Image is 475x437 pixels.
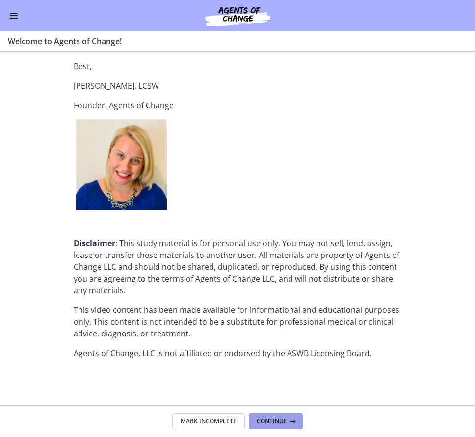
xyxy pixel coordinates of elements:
button: Continue [249,413,303,429]
button: Play Video: c1o6hcmjueu5qasqsu00.mp4 [133,64,195,103]
strong: Disclaimer [74,238,115,249]
span: Continue [257,417,287,425]
button: Enable menu [8,10,20,22]
p: This video content has been made available for informational and educational purposes only. This ... [74,304,401,339]
p: Founder, Agents of Change [74,100,401,111]
button: Fullscreen [308,168,328,184]
p: [PERSON_NAME], LCSW [74,80,401,92]
button: Mute [269,168,289,184]
p: Best, [74,60,401,72]
p: : This study material is for personal use only. You may not sell, lend, assign, lease or transfer... [74,237,401,296]
button: Show settings menu [289,168,308,184]
span: Mark Incomplete [181,417,237,425]
button: Mark Incomplete [172,413,245,429]
img: Agents of Change Social Work Test Prep [179,4,296,27]
h3: Welcome to Agents of Change! [8,35,455,47]
div: Playbar [42,168,264,184]
p: Agents of Change, LLC is not affiliated or endorsed by the ASWB Licensing Board. [74,347,401,359]
img: 1617799957543.jpg [76,119,167,210]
